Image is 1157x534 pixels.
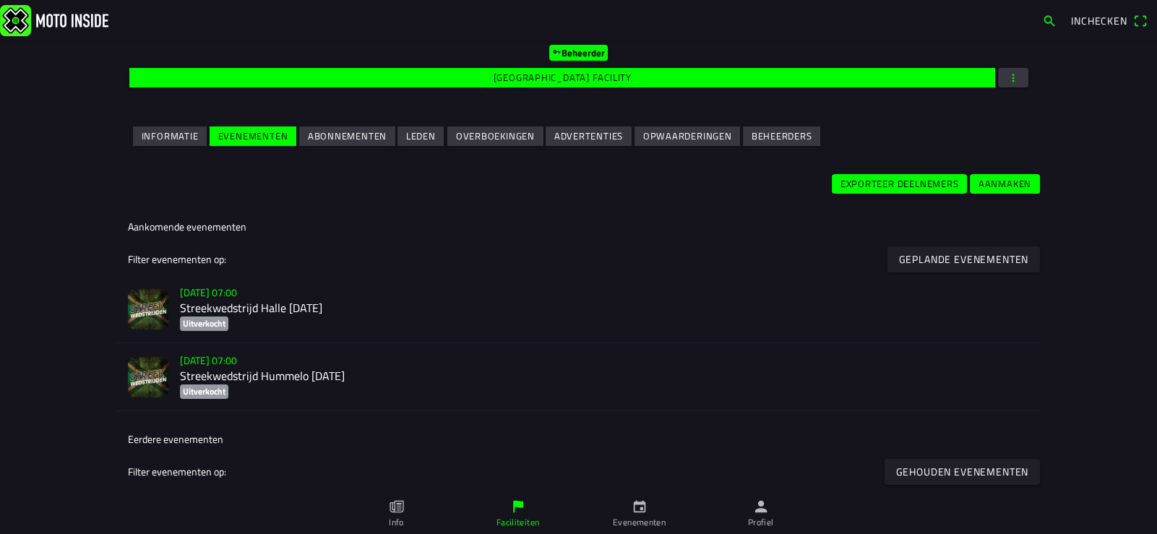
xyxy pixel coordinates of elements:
ion-label: Aankomende evenementen [128,219,246,234]
img: t43s2WqnjlnlfEGJ3rGH5nYLUnlJyGok87YEz3RR.jpg [128,357,168,397]
ion-icon: key [552,47,562,56]
ion-label: Filter evenementen op: [128,251,226,267]
ion-button: Advertenties [546,126,632,146]
ion-button: Overboekingen [447,126,543,146]
ion-button: Informatie [133,126,207,146]
ion-button: Abonnementen [299,126,395,146]
ion-label: Faciliteiten [496,516,539,529]
span: Inchecken [1071,13,1127,28]
ion-text: Geplande evenementen [898,254,1028,264]
ion-button: Opwaarderingen [635,126,740,146]
ion-button: Leden [397,126,444,146]
ion-badge: Beheerder [549,45,608,61]
a: search [1035,8,1064,33]
ion-button: Beheerders [743,126,820,146]
h2: Streekwedstrijd Halle [DATE] [180,301,1030,315]
ion-label: Profiel [748,516,774,529]
ion-button: Evenementen [210,126,296,146]
ion-icon: paper [389,499,405,514]
ion-button: Aanmaken [970,174,1040,194]
ion-icon: flag [510,499,526,514]
ion-text: Uitverkocht [183,384,225,398]
ion-label: Evenementen [613,516,666,529]
img: Y5rwN9z9uPcyXeovWO1qn41Q4V5LkcRjVCcyV7Gt.jpg [128,289,168,330]
a: Incheckenqr scanner [1064,8,1154,33]
h2: Streekwedstrijd Hummelo [DATE] [180,369,1030,383]
ion-label: Filter evenementen op: [128,464,226,479]
ion-icon: calendar [632,499,648,514]
ion-label: Eerdere evenementen [128,431,223,447]
ion-button: Exporteer deelnemers [832,174,967,194]
ion-text: [DATE] 07:00 [180,353,237,368]
ion-text: [DATE] 07:00 [180,285,237,300]
ion-text: Gehouden evenementen [895,467,1028,477]
ion-label: Info [389,516,403,529]
ion-button: [GEOGRAPHIC_DATA] facility [129,68,995,87]
ion-icon: person [753,499,769,514]
ion-text: Uitverkocht [183,316,225,330]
